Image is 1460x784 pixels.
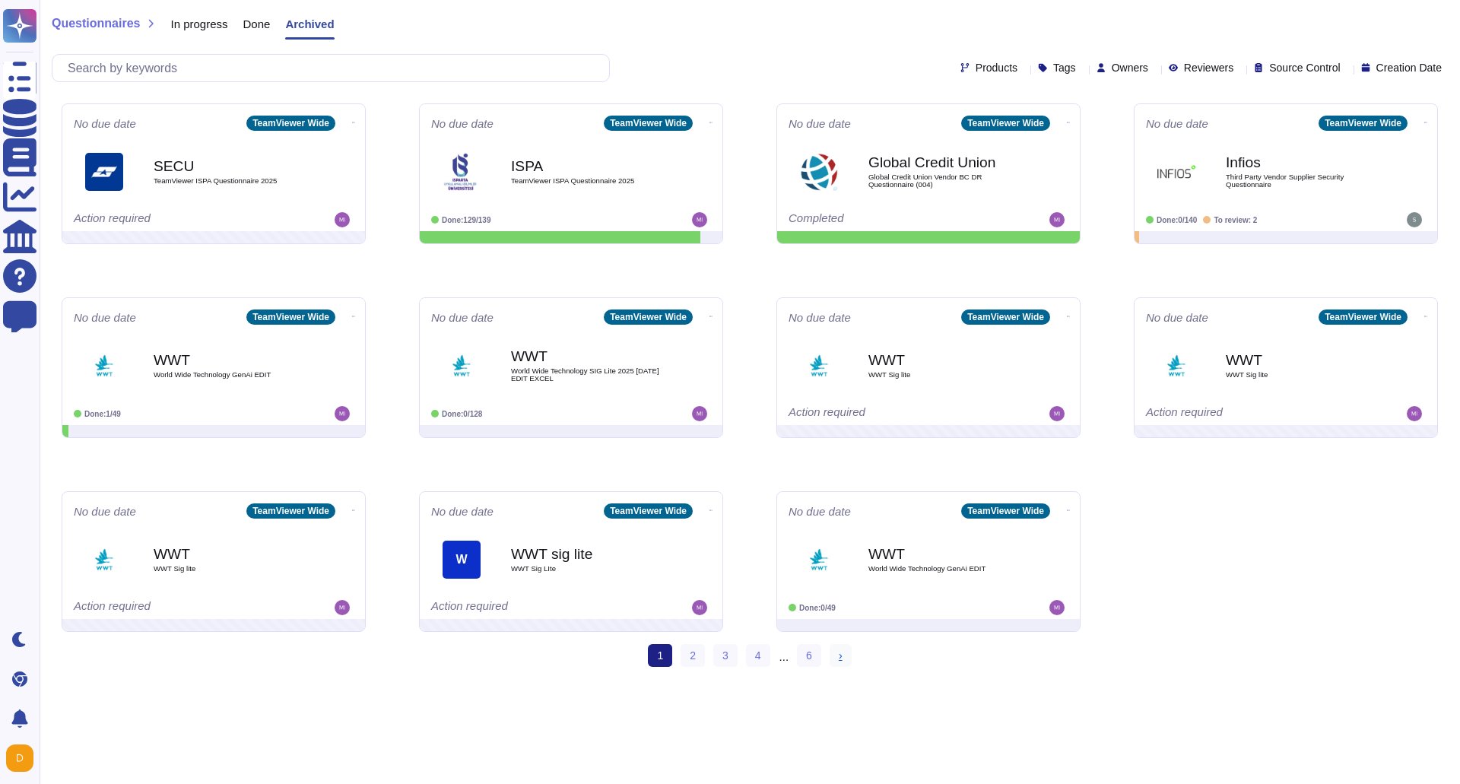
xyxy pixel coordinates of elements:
[1157,216,1197,224] span: Done: 0/140
[154,371,306,379] span: World Wide Technology GenAi EDIT
[52,17,140,30] span: Questionnaires
[154,547,306,561] b: WWT
[246,503,335,519] div: TeamViewer Wide
[85,153,123,191] img: Logo
[154,177,306,185] span: TeamViewer ISPA Questionnaire 2025
[868,155,1020,170] b: Global Credit Union
[961,309,1050,325] div: TeamViewer Wide
[85,347,123,385] img: Logo
[1376,62,1442,73] span: Creation Date
[868,353,1020,367] b: WWT
[154,159,306,173] b: SECU
[779,644,789,668] div: ...
[443,153,481,191] img: Logo
[1226,353,1378,367] b: WWT
[84,410,121,418] span: Done: 1/49
[335,600,350,615] img: user
[868,565,1020,573] span: World Wide Technology GenAi EDIT
[976,62,1017,73] span: Products
[1319,309,1408,325] div: TeamViewer Wide
[1146,312,1208,323] span: No due date
[800,347,838,385] img: Logo
[74,118,136,129] span: No due date
[431,118,494,129] span: No due date
[335,406,350,421] img: user
[1157,153,1195,191] img: Logo
[648,644,672,667] span: 1
[1146,406,1332,421] div: Action required
[1157,347,1195,385] img: Logo
[246,116,335,131] div: TeamViewer Wide
[511,177,663,185] span: TeamViewer ISPA Questionnaire 2025
[511,565,663,573] span: WWT Sig LIte
[604,116,693,131] div: TeamViewer Wide
[800,153,838,191] img: Logo
[443,541,481,579] div: W
[1214,216,1257,224] span: To review: 2
[1146,118,1208,129] span: No due date
[1112,62,1148,73] span: Owners
[961,116,1050,131] div: TeamViewer Wide
[1319,116,1408,131] div: TeamViewer Wide
[1184,62,1233,73] span: Reviewers
[961,503,1050,519] div: TeamViewer Wide
[170,18,227,30] span: In progress
[797,644,821,667] a: 6
[154,353,306,367] b: WWT
[713,644,738,667] a: 3
[681,644,705,667] a: 2
[1269,62,1340,73] span: Source Control
[246,309,335,325] div: TeamViewer Wide
[1407,406,1422,421] img: user
[692,406,707,421] img: user
[789,118,851,129] span: No due date
[789,506,851,517] span: No due date
[85,541,123,579] img: Logo
[74,506,136,517] span: No due date
[3,741,44,775] button: user
[243,18,271,30] span: Done
[74,600,260,615] div: Action required
[789,212,975,227] div: Completed
[789,312,851,323] span: No due date
[431,312,494,323] span: No due date
[1049,600,1065,615] img: user
[443,347,481,385] img: Logo
[511,367,663,382] span: World Wide Technology SIG Lite 2025 [DATE] EDIT EXCEL
[800,541,838,579] img: Logo
[692,600,707,615] img: user
[511,159,663,173] b: ISPA
[1049,212,1065,227] img: user
[442,216,491,224] span: Done: 129/139
[789,406,975,421] div: Action required
[799,604,836,612] span: Done: 0/49
[74,212,260,227] div: Action required
[60,55,609,81] input: Search by keywords
[431,506,494,517] span: No due date
[604,309,693,325] div: TeamViewer Wide
[511,349,663,363] b: WWT
[154,565,306,573] span: WWT Sig lite
[1226,155,1378,170] b: Infios
[1226,371,1378,379] span: WWT Sig lite
[868,173,1020,188] span: Global Credit Union Vendor BC DR Questionnaire (004)
[74,312,136,323] span: No due date
[868,547,1020,561] b: WWT
[1226,173,1378,188] span: Third Party Vendor Supplier Security Questionnaire
[6,744,33,772] img: user
[285,18,334,30] span: Archived
[442,410,482,418] span: Done: 0/128
[431,600,617,615] div: Action required
[868,371,1020,379] span: WWT Sig lite
[746,644,770,667] a: 4
[511,547,663,561] b: WWT sig lite
[1049,406,1065,421] img: user
[335,212,350,227] img: user
[1053,62,1076,73] span: Tags
[839,649,843,662] span: ›
[1407,212,1422,227] img: user
[604,503,693,519] div: TeamViewer Wide
[692,212,707,227] img: user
